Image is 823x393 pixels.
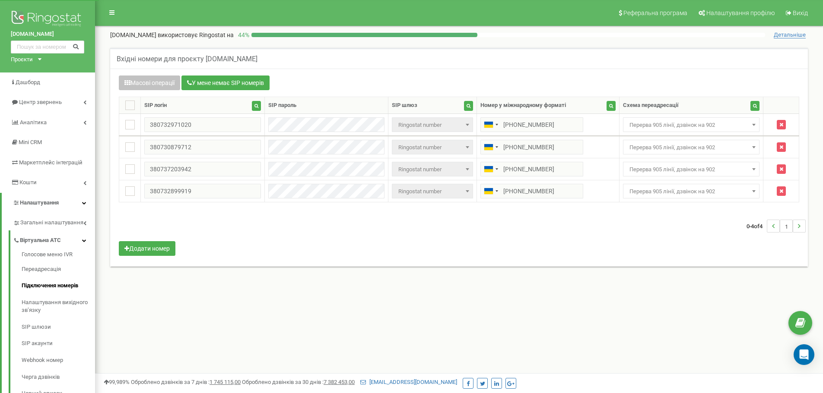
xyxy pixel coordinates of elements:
[392,162,473,176] span: Ringostat number
[392,140,473,154] span: Ringostat number
[11,41,84,53] input: Пошук за номером
[794,344,814,365] div: Open Intercom Messenger
[480,162,583,176] input: 050 123 4567
[119,241,175,256] button: Додати номер
[623,117,759,132] span: Перерва 905 лінії, дзвінок на 902
[623,9,687,16] span: Реферальна програма
[13,213,95,230] a: Загальні налаштування
[626,119,756,131] span: Перерва 905 лінії, дзвінок на 902
[392,101,417,110] div: SIP шлюз
[22,352,95,369] a: Webhook номер
[22,319,95,336] a: SIP шлюзи
[754,222,759,230] span: of
[22,261,95,278] a: Переадресація
[480,184,583,198] input: 050 123 4567
[22,277,95,294] a: Підключення номерів
[20,236,61,245] span: Віртуальна АТС
[16,79,40,85] span: Дашборд
[481,162,501,176] div: Telephone country code
[11,9,84,30] img: Ringostat logo
[780,220,793,233] li: 1
[626,141,756,154] span: Перерва 905 лінії, дзвінок на 902
[395,163,470,176] span: Ringostat number
[481,118,501,132] div: Telephone country code
[19,179,37,185] span: Кошти
[747,220,767,233] span: 0-4 4
[623,162,759,176] span: Перерва 905 лінії, дзвінок на 902
[623,184,759,198] span: Перерва 905 лінії, дзвінок на 902
[117,55,257,63] h5: Вхідні номери для проєкту [DOMAIN_NAME]
[210,379,241,385] u: 1 745 115,00
[264,97,388,114] th: SIP пароль
[19,99,62,105] span: Центр звернень
[2,193,95,213] a: Налаштування
[392,117,473,132] span: Ringostat number
[22,294,95,319] a: Налаштування вихідного зв’язку
[392,184,473,198] span: Ringostat number
[19,139,42,145] span: Mini CRM
[144,101,167,110] div: SIP логін
[20,199,59,206] span: Налаштування
[13,230,95,248] a: Віртуальна АТС
[110,31,234,39] p: [DOMAIN_NAME]
[11,30,84,38] a: [DOMAIN_NAME]
[22,369,95,386] a: Черга дзвінків
[324,379,355,385] u: 7 382 453,00
[11,56,33,64] div: Проєкти
[747,211,806,241] nav: ...
[480,140,583,154] input: 050 123 4567
[22,251,95,261] a: Голосове меню IVR
[131,379,241,385] span: Оброблено дзвінків за 7 днів :
[481,184,501,198] div: Telephone country code
[481,140,501,154] div: Telephone country code
[706,9,775,16] span: Налаштування профілю
[626,185,756,198] span: Перерва 905 лінії, дзвінок на 902
[20,119,47,126] span: Аналiтика
[234,31,251,39] p: 44 %
[623,140,759,154] span: Перерва 905 лінії, дзвінок на 902
[22,335,95,352] a: SIP акаунти
[20,219,83,227] span: Загальні налаштування
[360,379,457,385] a: [EMAIL_ADDRESS][DOMAIN_NAME]
[242,379,355,385] span: Оброблено дзвінків за 30 днів :
[623,101,679,110] div: Схема переадресації
[395,141,470,154] span: Ringostat number
[181,75,270,90] button: У мене немає SIP номерів
[104,379,130,385] span: 99,989%
[480,101,566,110] div: Номер у міжнародному форматі
[793,9,808,16] span: Вихід
[480,117,583,132] input: 050 123 4567
[395,119,470,131] span: Ringostat number
[119,75,180,90] button: Масові операції
[19,159,83,166] span: Маркетплейс інтеграцій
[774,31,806,38] span: Детальніше
[395,185,470,198] span: Ringostat number
[626,163,756,176] span: Перерва 905 лінії, дзвінок на 902
[158,31,234,38] span: використовує Ringostat на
